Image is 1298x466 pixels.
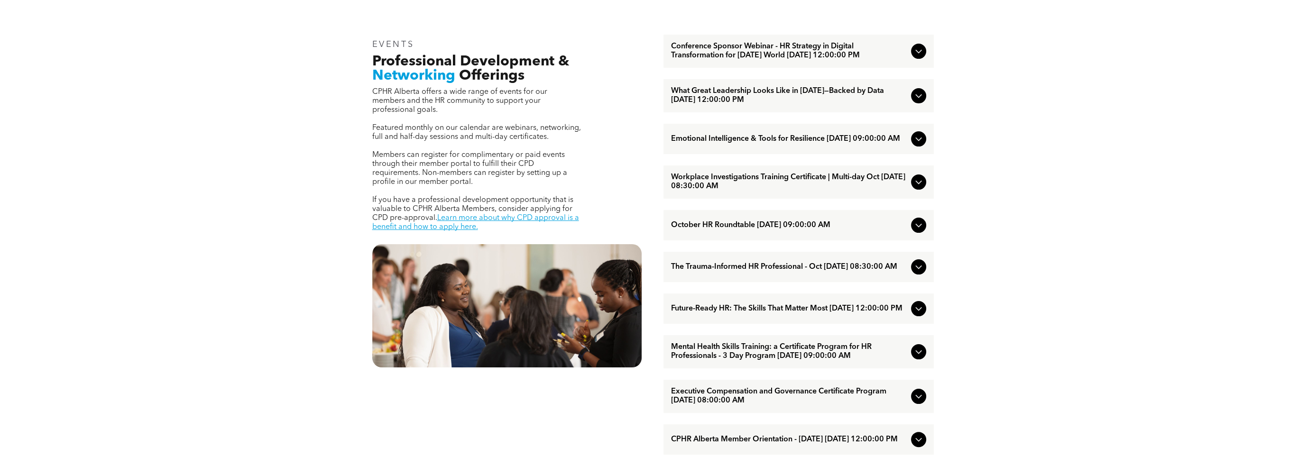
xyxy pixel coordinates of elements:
span: The Trauma-Informed HR Professional - Oct [DATE] 08:30:00 AM [671,263,907,272]
span: Future-Ready HR: The Skills That Matter Most [DATE] 12:00:00 PM [671,304,907,313]
span: CPHR Alberta offers a wide range of events for our members and the HR community to support your p... [372,88,547,114]
span: If you have a professional development opportunity that is valuable to CPHR Alberta Members, cons... [372,196,573,222]
span: Networking [372,69,455,83]
span: CPHR Alberta Member Orientation - [DATE] [DATE] 12:00:00 PM [671,435,907,444]
span: Mental Health Skills Training: a Certificate Program for HR Professionals - 3 Day Program [DATE] ... [671,343,907,361]
span: Executive Compensation and Governance Certificate Program [DATE] 08:00:00 AM [671,387,907,405]
span: What Great Leadership Looks Like in [DATE]—Backed by Data [DATE] 12:00:00 PM [671,87,907,105]
span: Offerings [459,69,525,83]
a: Learn more about why CPD approval is a benefit and how to apply here. [372,214,579,231]
span: Emotional Intelligence & Tools for Resilience [DATE] 09:00:00 AM [671,135,907,144]
span: EVENTS [372,40,414,49]
span: Workplace Investigations Training Certificate | Multi-day Oct [DATE] 08:30:00 AM [671,173,907,191]
span: Professional Development & [372,55,569,69]
span: Members can register for complimentary or paid events through their member portal to fulfill thei... [372,151,567,186]
span: Featured monthly on our calendar are webinars, networking, full and half-day sessions and multi-d... [372,124,581,141]
span: October HR Roundtable [DATE] 09:00:00 AM [671,221,907,230]
span: Conference Sponsor Webinar - HR Strategy in Digital Transformation for [DATE] World [DATE] 12:00:... [671,42,907,60]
